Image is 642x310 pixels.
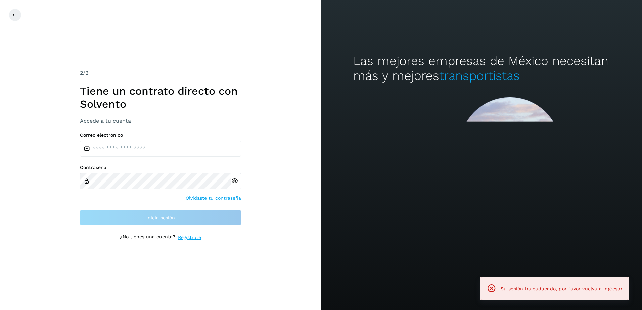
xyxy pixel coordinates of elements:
[439,68,520,83] span: transportistas
[178,234,201,241] a: Regístrate
[80,118,241,124] h3: Accede a tu cuenta
[80,69,241,77] div: /2
[501,286,624,291] span: Su sesión ha caducado, por favor vuelva a ingresar.
[80,85,241,110] h1: Tiene un contrato directo con Solvento
[186,195,241,202] a: Olvidaste tu contraseña
[80,132,241,138] label: Correo electrónico
[80,70,83,76] span: 2
[120,234,175,241] p: ¿No tienes una cuenta?
[80,210,241,226] button: Inicia sesión
[80,165,241,170] label: Contraseña
[353,54,610,84] h2: Las mejores empresas de México necesitan más y mejores
[146,215,175,220] span: Inicia sesión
